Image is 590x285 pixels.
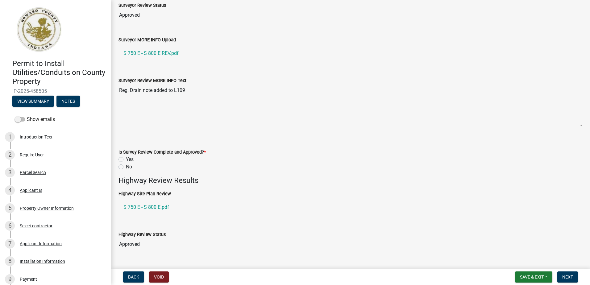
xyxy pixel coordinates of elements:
button: Back [123,271,144,283]
a: S 750 E - S 800 E REV.pdf [118,46,583,61]
label: Highway Review Status [118,233,166,237]
div: 4 [5,185,15,195]
span: IP-2025-458505 [12,88,99,94]
label: Surveyor Review Status [118,3,166,8]
div: 1 [5,132,15,142]
label: Is Survey Review Complete and Approved? [118,150,206,155]
span: Save & Exit [520,275,544,279]
div: 2 [5,150,15,160]
div: Applicant Information [20,242,62,246]
label: Surveyor MORE INFO Upload [118,38,176,42]
button: View Summary [12,96,54,107]
div: Installation Information [20,259,65,263]
textarea: Reg. Drain note added to L109 [118,84,583,126]
div: 5 [5,203,15,213]
div: 9 [5,274,15,284]
div: Parcel Search [20,170,46,175]
div: Payment [20,277,37,281]
label: Show emails [15,116,55,123]
div: 6 [5,221,15,231]
label: Yes [126,156,134,163]
button: Next [557,271,578,283]
span: Back [128,275,139,279]
div: Require User [20,153,44,157]
label: Highway Site Plan Review [118,192,171,196]
div: 8 [5,256,15,266]
button: Notes [56,96,80,107]
div: Property Owner Information [20,206,74,210]
h4: Highway Review Results [118,176,583,185]
a: S 750 E - S 800 E.pdf [118,200,583,215]
div: Introduction Text [20,135,52,139]
div: 7 [5,239,15,249]
span: Next [562,275,573,279]
button: Save & Exit [515,271,552,283]
label: No [126,163,132,171]
div: Applicant Is [20,188,42,192]
wm-modal-confirm: Notes [56,99,80,104]
button: Void [149,271,169,283]
h4: Permit to Install Utilities/Conduits on County Property [12,59,106,86]
div: Select contractor [20,224,52,228]
wm-modal-confirm: Summary [12,99,54,104]
img: Howard County, Indiana [12,6,65,53]
label: Surveyor Review MORE INFO Text [118,79,186,83]
div: 3 [5,167,15,177]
